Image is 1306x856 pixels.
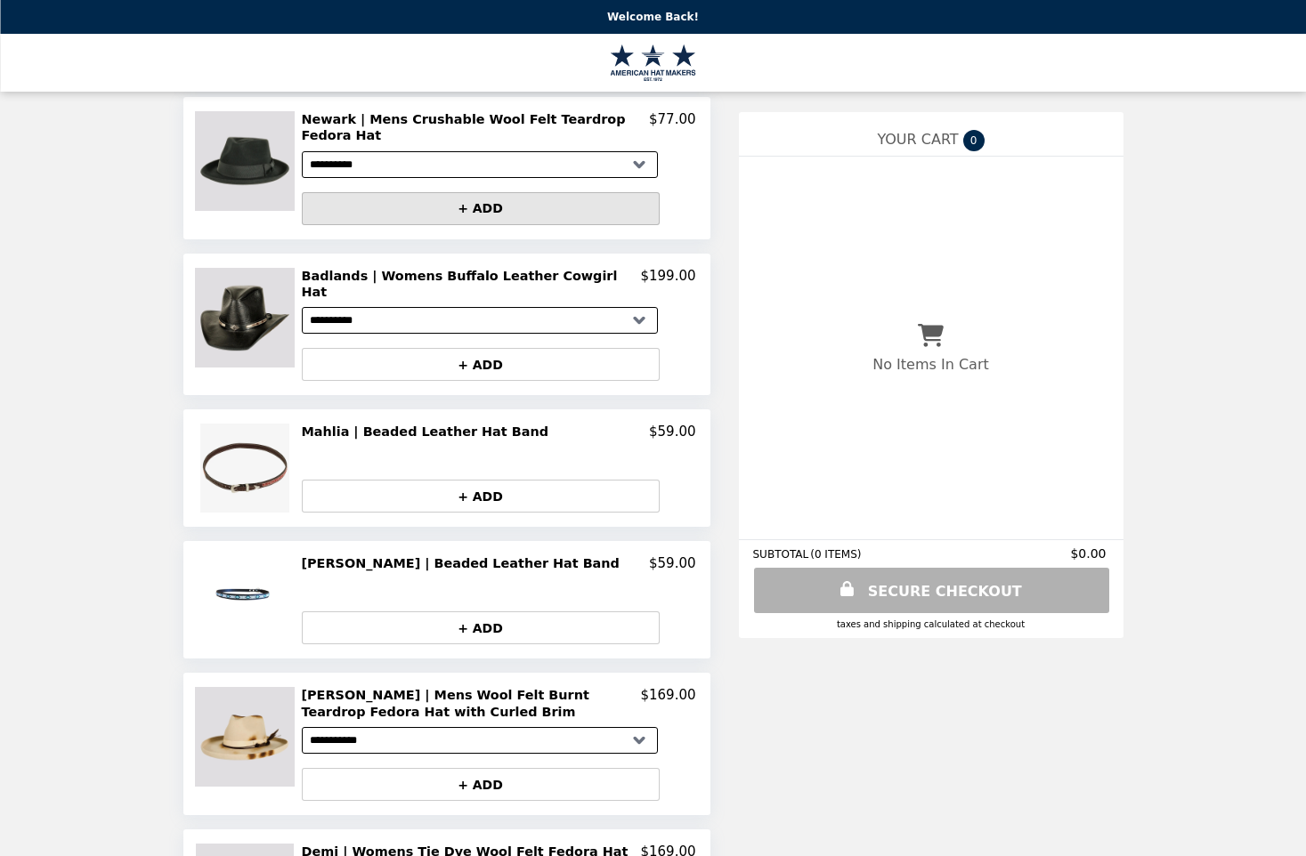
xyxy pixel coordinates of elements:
[195,687,299,787] img: Landry | Mens Wool Felt Burnt Teardrop Fedora Hat with Curled Brim
[302,687,641,720] h2: [PERSON_NAME] | Mens Wool Felt Burnt Teardrop Fedora Hat with Curled Brim
[753,619,1109,629] div: Taxes and Shipping calculated at checkout
[200,424,294,513] img: Mahlia | Beaded Leather Hat Band
[302,768,660,801] button: + ADD
[302,727,658,754] select: Select a product variant
[195,268,299,367] img: Badlands | Womens Buffalo Leather Cowgirl Hat
[195,111,299,211] img: Newark | Mens Crushable Wool Felt Teardrop Fedora Hat
[302,424,556,440] h2: Mahlia | Beaded Leather Hat Band
[302,611,660,644] button: + ADD
[302,151,658,178] select: Select a product variant
[640,687,695,720] p: $169.00
[640,268,695,301] p: $199.00
[302,555,627,571] h2: [PERSON_NAME] | Beaded Leather Hat Band
[649,424,696,440] p: $59.00
[649,111,696,144] p: $77.00
[302,192,660,225] button: + ADD
[302,480,660,513] button: + ADD
[753,548,811,561] span: SUBTOTAL
[195,555,299,630] img: Nita | Beaded Leather Hat Band
[302,348,660,381] button: + ADD
[607,11,699,23] p: Welcome Back!
[302,307,658,334] select: Select a product variant
[877,131,958,148] span: YOUR CART
[302,268,641,301] h2: Badlands | Womens Buffalo Leather Cowgirl Hat
[302,111,650,144] h2: Newark | Mens Crushable Wool Felt Teardrop Fedora Hat
[872,356,988,373] p: No Items In Cart
[611,44,695,81] img: Brand Logo
[963,130,985,151] span: 0
[649,555,696,571] p: $59.00
[810,548,861,561] span: ( 0 ITEMS )
[1070,546,1108,561] span: $0.00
